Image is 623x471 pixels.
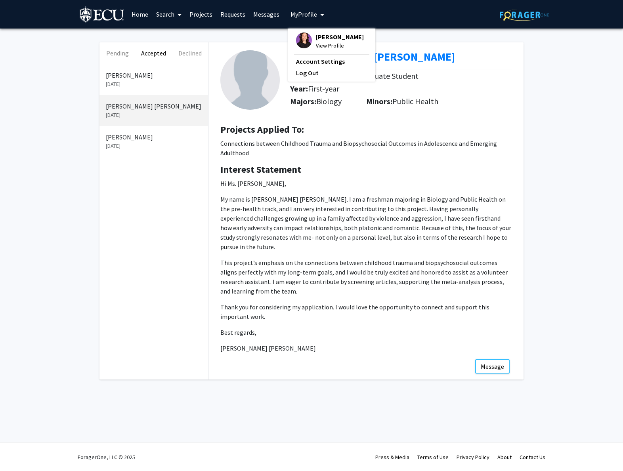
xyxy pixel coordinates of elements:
p: Best regards, [220,328,512,337]
p: This project’s emphasis on the connections between childhood trauma and biopsychosocial outcomes ... [220,258,512,296]
a: Privacy Policy [457,454,489,461]
a: Press & Media [375,454,409,461]
a: Terms of Use [417,454,449,461]
p: [DATE] [106,80,202,88]
span: First-year [308,84,339,93]
p: My name is [PERSON_NAME] [PERSON_NAME]. I am a freshman majoring in Biology and Public Health on ... [220,195,512,252]
span: [PERSON_NAME] [316,32,364,41]
a: Home [128,0,152,28]
b: Interest Statement [220,163,301,175]
a: Requests [216,0,249,28]
b: Majors: [290,96,316,106]
p: Hi Ms. [PERSON_NAME], [220,179,512,188]
button: Pending [99,42,136,64]
a: Log Out [296,68,367,78]
div: ForagerOne, LLC © 2025 [78,443,135,471]
span: View Profile [316,41,364,50]
button: Declined [172,42,208,64]
img: ForagerOne Logo [500,9,549,21]
span: Undergraduate Student [339,71,419,81]
img: East Carolina University Logo [80,6,125,24]
a: Search [152,0,185,28]
div: Profile Picture[PERSON_NAME]View Profile [296,32,364,50]
button: Message [475,359,510,374]
b: Projects Applied To: [220,123,304,135]
a: Messages [249,0,283,28]
span: My Profile [290,10,317,18]
a: Contact Us [520,454,545,461]
p: Thank you for considering my application. I would love the opportunity to connect and support thi... [220,302,512,321]
a: Account Settings [296,57,367,66]
p: [PERSON_NAME] [106,132,202,142]
a: About [497,454,512,461]
b: Year: [290,84,308,93]
p: [PERSON_NAME] [PERSON_NAME] [220,343,512,353]
iframe: Chat [6,435,34,465]
a: Projects [185,0,216,28]
p: [PERSON_NAME] [PERSON_NAME] [106,101,202,111]
p: [DATE] [106,111,202,119]
img: Profile Picture [296,32,312,48]
button: Accepted [136,42,172,64]
p: [DATE] [106,142,202,150]
p: [PERSON_NAME] [106,71,202,80]
span: Public Health [392,96,438,106]
p: Connections between Childhood Trauma and Biopsychosocial Outcomes in Adolescence and Emerging Adu... [220,139,512,158]
span: Biology [316,96,342,106]
b: Minors: [366,96,392,106]
img: Profile Picture [220,50,280,110]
